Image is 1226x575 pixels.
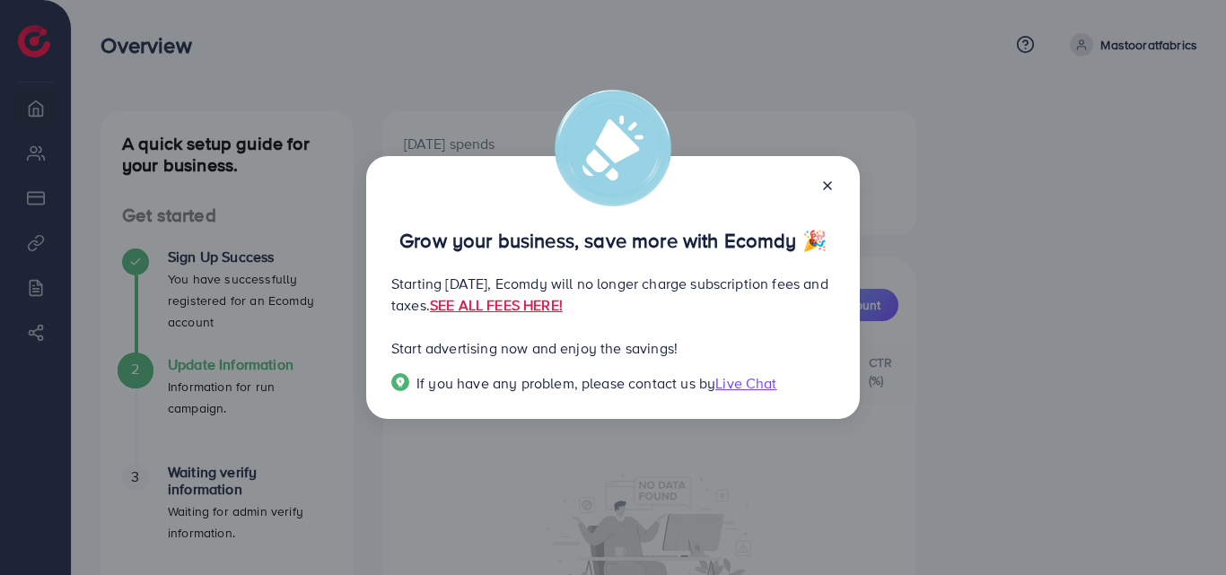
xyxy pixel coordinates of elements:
p: Start advertising now and enjoy the savings! [391,337,835,359]
p: Starting [DATE], Ecomdy will no longer charge subscription fees and taxes. [391,273,835,316]
img: Popup guide [391,373,409,391]
span: Live Chat [715,373,776,393]
a: SEE ALL FEES HERE! [430,295,563,315]
img: alert [555,90,671,206]
p: Grow your business, save more with Ecomdy 🎉 [391,230,835,251]
span: If you have any problem, please contact us by [416,373,715,393]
